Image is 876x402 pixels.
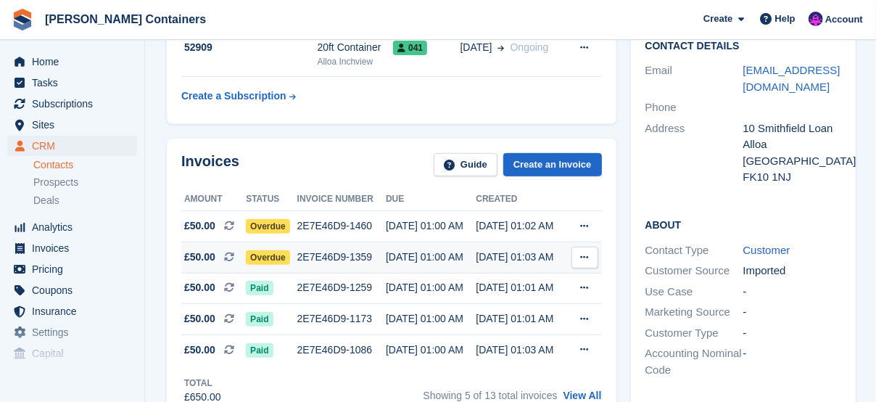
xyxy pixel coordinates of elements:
a: Prospects [33,175,137,190]
span: Capital [32,343,119,364]
a: Create an Invoice [503,153,602,177]
div: Accounting Nominal Code [645,345,743,378]
span: Overdue [246,219,290,234]
div: [DATE] 01:00 AM [386,342,476,358]
span: CRM [32,136,119,156]
div: [DATE] 01:00 AM [386,218,476,234]
div: - [743,345,841,378]
span: Deals [33,194,59,208]
span: Insurance [32,301,119,321]
div: [DATE] 01:00 AM [386,250,476,265]
a: menu [7,238,137,258]
th: Created [476,188,566,211]
div: [DATE] 01:00 AM [386,311,476,327]
a: Customer [743,244,790,256]
span: Showing 5 of 13 total invoices [423,390,557,401]
span: Paid [246,281,273,295]
span: £50.00 [184,218,215,234]
span: [DATE] [460,40,492,55]
div: Address [645,120,743,186]
span: Overdue [246,250,290,265]
div: - [743,284,841,300]
div: Marketing Source [645,304,743,321]
div: Alloa Inchview [318,55,394,68]
span: £50.00 [184,311,215,327]
div: [DATE] 01:03 AM [476,342,566,358]
span: Coupons [32,280,119,300]
span: Invoices [32,238,119,258]
span: Ongoing [511,41,549,53]
th: Amount [181,188,246,211]
a: Create a Subscription [181,83,296,110]
div: 2E7E46D9-1086 [297,342,386,358]
span: £50.00 [184,250,215,265]
span: Subscriptions [32,94,119,114]
div: Email [645,62,743,95]
th: Due [386,188,476,211]
a: menu [7,322,137,342]
span: Paid [246,312,273,327]
div: Phone [645,99,743,116]
a: menu [7,259,137,279]
th: Status [246,188,297,211]
div: 20ft Container [318,40,394,55]
a: menu [7,217,137,237]
a: menu [7,343,137,364]
img: stora-icon-8386f47178a22dfd0bd8f6a31ec36ba5ce8667c1dd55bd0f319d3a0aa187defe.svg [12,9,33,30]
div: Alloa [743,136,841,153]
span: Analytics [32,217,119,237]
span: 041 [393,41,427,55]
div: 2E7E46D9-1359 [297,250,386,265]
div: [GEOGRAPHIC_DATA] [743,153,841,170]
img: Claire Wilson [809,12,823,26]
span: Sites [32,115,119,135]
div: Create a Subscription [181,89,286,104]
div: [DATE] 01:01 AM [476,280,566,295]
div: 52909 [181,40,318,55]
a: menu [7,73,137,93]
div: - [743,325,841,342]
h2: About [645,217,841,231]
span: Settings [32,322,119,342]
div: [DATE] 01:00 AM [386,280,476,295]
div: [DATE] 01:03 AM [476,250,566,265]
div: [DATE] 01:01 AM [476,311,566,327]
span: Home [32,52,119,72]
div: Total [184,377,221,390]
div: - [743,304,841,321]
th: Invoice number [297,188,386,211]
div: FK10 1NJ [743,169,841,186]
a: menu [7,52,137,72]
div: Customer Source [645,263,743,279]
span: Account [825,12,863,27]
span: Create [703,12,732,26]
a: menu [7,136,137,156]
a: menu [7,301,137,321]
a: menu [7,115,137,135]
div: 2E7E46D9-1259 [297,280,386,295]
span: £50.00 [184,342,215,358]
div: Customer Type [645,325,743,342]
div: Contact Type [645,242,743,259]
h2: Contact Details [645,41,841,52]
div: 2E7E46D9-1173 [297,311,386,327]
a: [PERSON_NAME] Containers [39,7,212,31]
span: Help [775,12,796,26]
h2: Invoices [181,153,239,177]
a: menu [7,280,137,300]
div: 10 Smithfield Loan [743,120,841,137]
a: Guide [434,153,497,177]
span: Tasks [32,73,119,93]
a: Contacts [33,158,137,172]
span: £50.00 [184,280,215,295]
div: [DATE] 01:02 AM [476,218,566,234]
a: [EMAIL_ADDRESS][DOMAIN_NAME] [743,64,840,93]
a: View All [563,390,602,401]
span: Prospects [33,176,78,189]
div: 2E7E46D9-1460 [297,218,386,234]
span: Paid [246,343,273,358]
a: Deals [33,193,137,208]
div: Use Case [645,284,743,300]
span: Pricing [32,259,119,279]
a: menu [7,94,137,114]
